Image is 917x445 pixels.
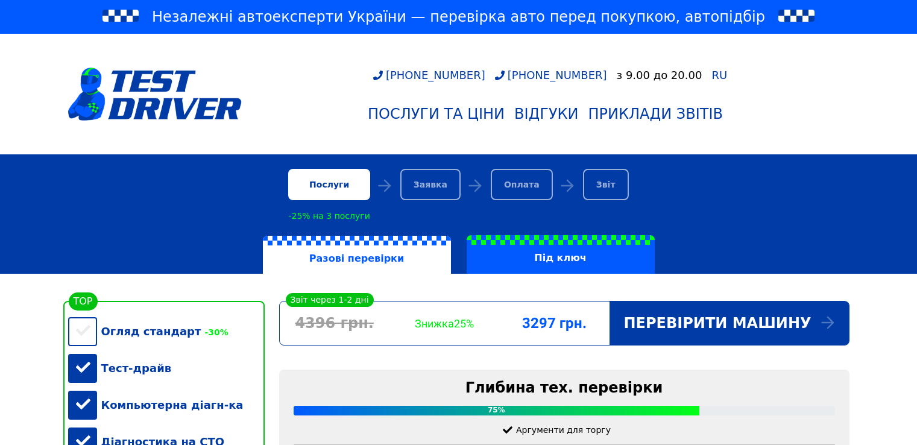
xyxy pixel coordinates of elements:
div: Перевірити машину [610,301,849,345]
a: Послуги та Ціни [363,101,509,127]
div: Огляд стандарт [68,313,265,350]
div: 4396 грн. [280,315,389,332]
div: Відгуки [514,106,579,122]
div: Звіт [583,169,629,200]
div: Оплата [491,169,553,200]
div: -25% на 3 послуги [288,211,370,221]
span: 25% [454,317,474,330]
span: RU [711,69,727,81]
a: [PHONE_NUMBER] [495,69,607,81]
div: 75% [294,406,700,415]
a: Під ключ [459,235,663,274]
div: Тест-драйв [68,350,265,387]
div: Компьютерна діагн-ка [68,387,265,423]
div: Знижка [389,317,499,330]
div: з 9.00 до 20.00 [617,69,702,81]
div: 3297 грн. [499,315,609,332]
div: Аргументи для торгу [503,425,625,435]
label: Разові перевірки [263,236,451,274]
div: Послуги [288,169,370,200]
div: Послуги та Ціни [368,106,505,122]
span: -30% [201,327,228,337]
a: [PHONE_NUMBER] [373,69,485,81]
a: Приклади звітів [584,101,728,127]
a: logotype@3x [68,39,242,150]
div: Заявка [400,169,461,200]
label: Під ключ [467,235,655,274]
span: Незалежні автоексперти України — перевірка авто перед покупкою, автопідбір [152,7,765,27]
a: Відгуки [509,101,584,127]
div: Приклади звітів [588,106,723,122]
img: logotype@3x [68,68,242,121]
a: RU [711,70,727,81]
div: Глибина тех. перевірки [294,379,835,396]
